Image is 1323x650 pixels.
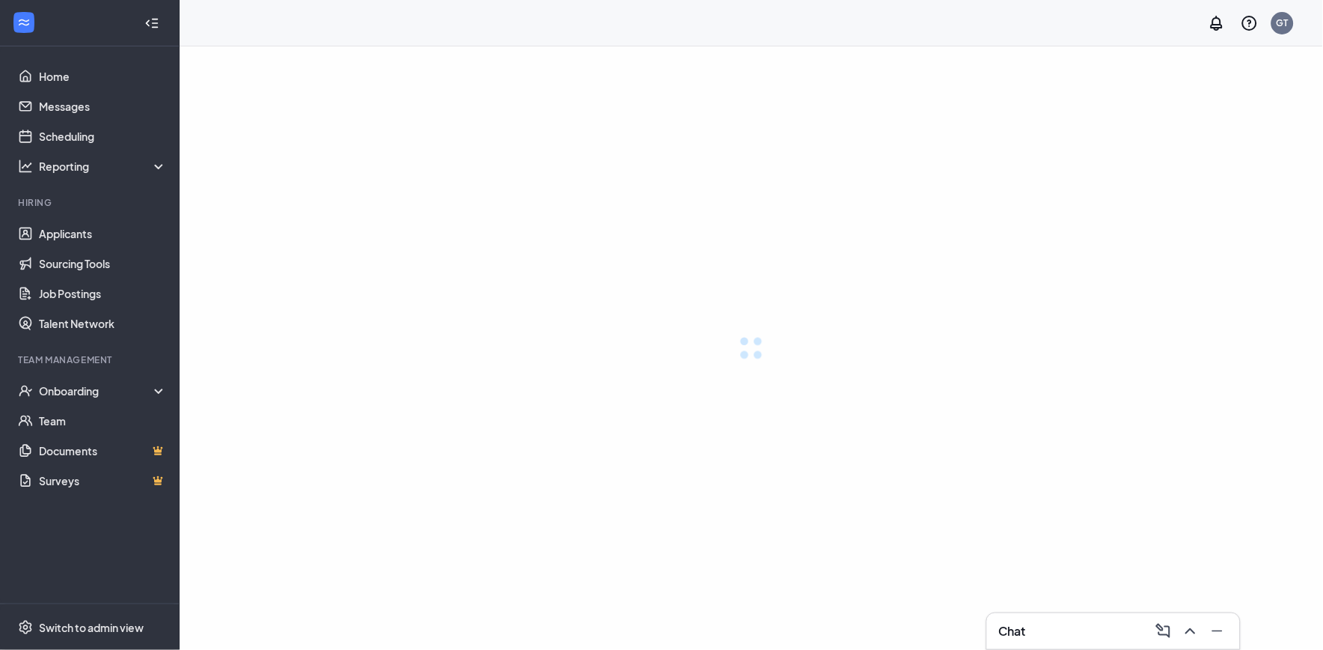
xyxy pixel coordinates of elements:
a: DocumentsCrown [39,436,167,466]
div: Onboarding [39,383,168,398]
button: Minimize [1204,619,1228,643]
a: Job Postings [39,279,167,309]
svg: WorkstreamLogo [16,15,31,30]
button: ChevronUp [1177,619,1201,643]
a: Talent Network [39,309,167,338]
svg: QuestionInfo [1241,14,1259,32]
div: GT [1277,16,1289,29]
svg: ChevronUp [1182,622,1200,640]
svg: Analysis [18,159,33,174]
a: Messages [39,91,167,121]
div: Team Management [18,353,164,366]
svg: Collapse [144,16,159,31]
a: Sourcing Tools [39,249,167,279]
a: Team [39,406,167,436]
svg: UserCheck [18,383,33,398]
svg: Minimize [1209,622,1226,640]
a: Applicants [39,219,167,249]
a: Scheduling [39,121,167,151]
svg: Notifications [1208,14,1226,32]
a: SurveysCrown [39,466,167,496]
div: Hiring [18,196,164,209]
a: Home [39,61,167,91]
svg: ComposeMessage [1155,622,1173,640]
svg: Settings [18,620,33,635]
div: Reporting [39,159,168,174]
div: Switch to admin view [39,620,144,635]
button: ComposeMessage [1150,619,1174,643]
h3: Chat [999,623,1026,640]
